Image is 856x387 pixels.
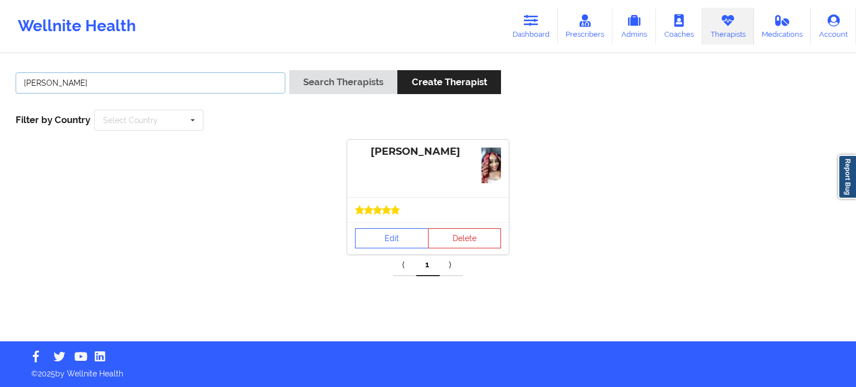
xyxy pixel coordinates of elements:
button: Create Therapist [397,70,500,94]
a: Coaches [656,8,702,45]
a: 1 [416,254,440,276]
a: Medications [754,8,811,45]
a: Prescribers [558,8,613,45]
a: Therapists [702,8,754,45]
div: [PERSON_NAME] [355,145,501,158]
a: Next item [440,254,463,276]
p: © 2025 by Wellnite Health [23,360,833,379]
button: Search Therapists [289,70,397,94]
div: Pagination Navigation [393,254,463,276]
div: Select Country [103,116,158,124]
a: Account [811,8,856,45]
a: Previous item [393,254,416,276]
a: Edit [355,228,429,248]
button: Delete [428,228,502,248]
a: Admins [612,8,656,45]
a: Report Bug [838,155,856,199]
a: Dashboard [504,8,558,45]
span: Filter by Country [16,114,90,125]
img: 6ea201c1-5361-4949-a3e7-8de2e09e4c6bIMG_0550.jpeg [481,148,501,183]
input: Search Keywords [16,72,285,94]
